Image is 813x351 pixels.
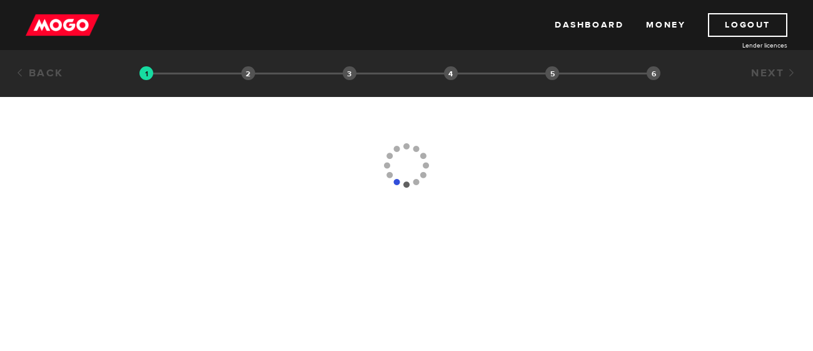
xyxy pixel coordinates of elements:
[383,95,430,236] img: loading-colorWheel_medium.gif
[555,13,624,37] a: Dashboard
[26,13,99,37] img: mogo_logo-11ee424be714fa7cbb0f0f49df9e16ec.png
[708,13,787,37] a: Logout
[16,66,64,80] a: Back
[139,66,153,80] img: transparent-188c492fd9eaac0f573672f40bb141c2.gif
[646,13,685,37] a: Money
[694,41,787,50] a: Lender licences
[751,66,797,80] a: Next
